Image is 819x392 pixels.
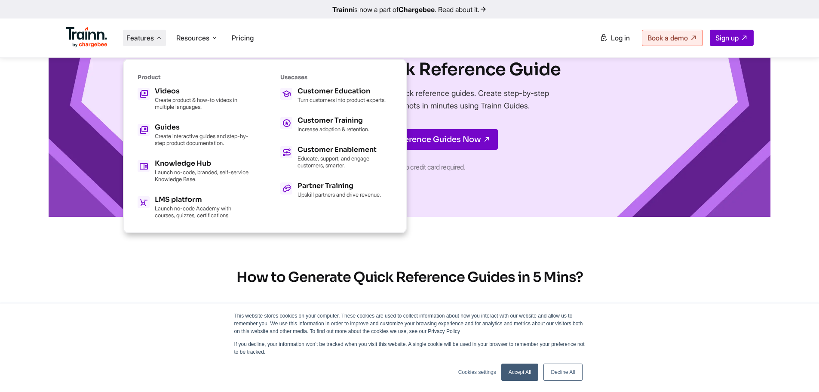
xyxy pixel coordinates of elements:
[280,88,392,103] a: Customer Education Turn customers into product experts.
[155,205,249,219] p: Launch no-code Academy with courses, quizzes, certifications.
[298,155,392,169] p: Educate, support, and engage customers, smarter.
[266,87,554,112] p: You no longer need to write lengthy quick reference guides. Create step-by-step guides with your ...
[543,364,582,381] a: Decline All
[280,146,392,169] a: Customer Enablement Educate, support, and engage customers, smarter.
[298,191,381,198] p: Upskill partners and drive revenue.
[259,58,561,82] h1: AI-Powered Quick Reference Guide
[266,160,554,174] p: Free for 14 days. No credit card required.
[280,117,392,133] a: Customer Training Increase adoption & retention.
[298,126,369,133] p: Increase adoption & retention.
[458,368,496,376] a: Cookies settings
[66,27,108,48] img: Trainn Logo
[138,196,249,219] a: LMS platform Launch no-code Academy with courses, quizzes, certifications.
[280,74,392,81] h6: Usecases
[298,96,386,103] p: Turn customers into product experts.
[298,117,369,124] h5: Customer Training
[155,160,249,167] h5: Knowledge Hub
[595,30,635,46] a: Log in
[611,34,630,42] span: Log in
[138,88,249,110] a: Videos Create product & how-to videos in multiple languages.
[155,96,249,110] p: Create product & how-to videos in multiple languages.
[131,269,688,287] h2: How to Generate Quick Reference Guides in 5 Mins?
[176,33,209,43] span: Resources
[155,196,249,203] h5: LMS platform
[298,182,381,189] h5: Partner Training
[642,30,703,46] a: Book a demo
[399,5,435,14] b: Chargebee
[155,88,249,95] h5: Videos
[710,30,754,46] a: Sign up
[298,88,386,95] h5: Customer Education
[126,33,154,43] span: Features
[280,182,392,198] a: Partner Training Upskill partners and drive revenue.
[232,34,254,42] a: Pricing
[298,146,392,153] h5: Customer Enablement
[155,124,249,131] h5: Guides
[501,364,539,381] a: Accept All
[234,340,585,356] p: If you decline, your information won’t be tracked when you visit this website. A single cookie wi...
[234,312,585,335] p: This website stores cookies on your computer. These cookies are used to collect information about...
[138,74,249,81] h6: Product
[138,160,249,182] a: Knowledge Hub Launch no-code, branded, self-service Knowledge Base.
[715,34,739,42] span: Sign up
[332,5,353,14] b: Trainn
[138,124,249,146] a: Guides Create interactive guides and step-by-step product documentation.
[647,34,688,42] span: Book a demo
[155,169,249,182] p: Launch no-code, branded, self-service Knowledge Base.
[155,133,249,146] p: Create interactive guides and step-by-step product documentation.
